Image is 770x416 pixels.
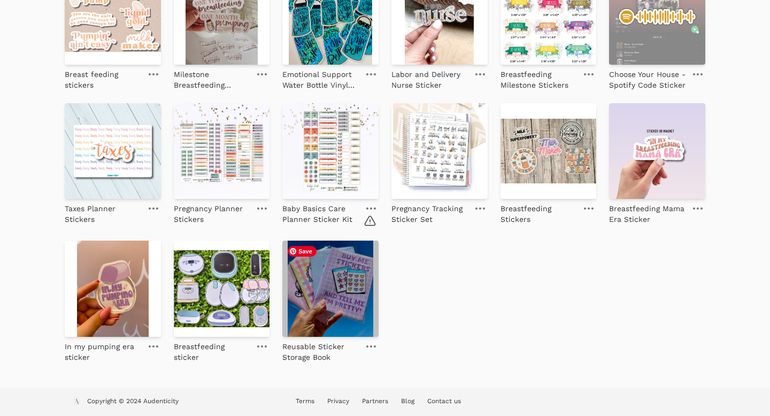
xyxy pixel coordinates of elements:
[609,203,686,225] p: Breastfeeding Mama Era Sticker
[391,65,468,90] a: Labor and Delivery Nurse Sticker
[500,199,577,225] a: Breastfeeding Stickers
[282,241,379,337] img: Reusable Sticker Storage Book
[401,397,414,405] a: Blog
[282,69,359,90] p: Emotional Support Water Bottle Vinyl Stickers
[174,103,270,199] img: Pregnancy Planner Stickers
[500,69,577,90] p: Breastfeeding Milestone Stickers
[500,65,577,90] a: Breastfeeding Milestone Stickers
[500,203,577,225] p: Breastfeeding Stickers
[65,341,142,363] p: In my pumping era sticker
[65,199,142,225] a: Taxes Planner Stickers
[609,69,686,90] p: Choose Your House - Spotify Code Sticker
[65,69,142,90] p: Breast feeding stickers
[427,397,461,405] a: Contact us
[65,103,161,199] img: Taxes Planner Stickers
[327,397,349,405] a: Privacy
[391,103,488,199] img: Pregnancy Tracking Sticker Set
[174,337,251,363] a: Breastfeeding sticker
[362,397,388,405] a: Partners
[174,341,251,363] p: Breastfeeding sticker
[282,203,359,225] p: Baby Basics Care Planner Sticker Kit
[609,65,686,90] a: Choose Your House - Spotify Code Sticker
[282,199,359,225] a: Baby Basics Care Planner Sticker Kit
[296,397,314,405] a: Terms
[500,103,597,199] img: Breastfeeding Stickers
[282,337,359,363] a: Reusable Sticker Storage Book
[174,69,251,90] p: Milestone Breastfeeding Stickers
[288,246,317,257] span: Save
[174,65,251,90] a: Milestone Breastfeeding Stickers
[65,203,142,225] p: Taxes Planner Stickers
[282,65,359,90] a: Emotional Support Water Bottle Vinyl Stickers
[391,199,468,225] a: Pregnancy Tracking Sticker Set
[174,241,270,337] img: Breastfeeding sticker
[391,203,468,225] p: Pregnancy Tracking Sticker Set
[87,397,179,407] p: Copyright © 2024 Audenticity
[391,69,468,90] p: Labor and Delivery Nurse Sticker
[609,103,705,199] img: Breastfeeding Mama Era Sticker
[609,199,686,225] a: Breastfeeding Mama Era Sticker
[174,199,251,225] a: Pregnancy Planner Stickers
[174,203,251,225] p: Pregnancy Planner Stickers
[65,65,142,90] a: Breast feeding stickers
[282,341,359,363] p: Reusable Sticker Storage Book
[65,337,142,363] a: In my pumping era sticker
[65,241,161,337] img: In my pumping era sticker
[282,103,379,199] img: Baby Basics Care Planner Sticker Kit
